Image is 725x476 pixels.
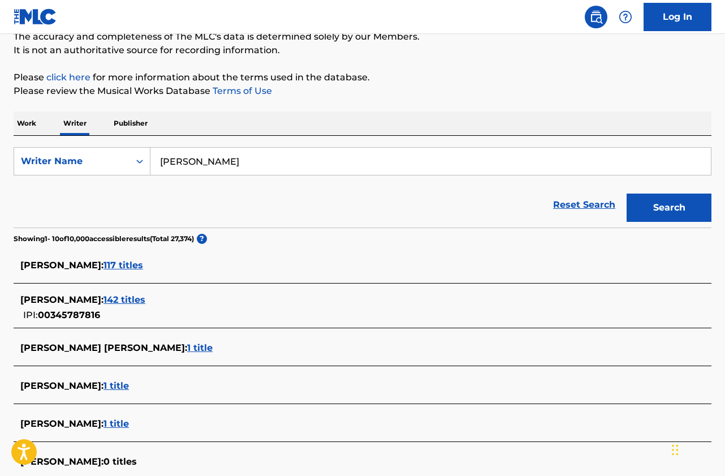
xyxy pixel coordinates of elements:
p: Showing 1 - 10 of 10,000 accessible results (Total 27,374 ) [14,234,194,244]
span: [PERSON_NAME] : [20,456,103,467]
img: help [619,10,632,24]
p: Please review the Musical Works Database [14,84,711,98]
img: MLC Logo [14,8,57,25]
span: 0 titles [103,456,137,467]
a: Reset Search [547,192,621,217]
span: ? [197,234,207,244]
span: 1 title [187,342,213,353]
p: Publisher [110,112,151,135]
span: [PERSON_NAME] : [20,260,103,271]
span: 1 title [103,418,129,429]
p: Please for more information about the terms used in the database. [14,71,711,84]
span: 142 titles [103,294,145,305]
p: Work [14,112,40,135]
span: [PERSON_NAME] [PERSON_NAME] : [20,342,187,353]
span: [PERSON_NAME] : [20,294,103,305]
span: 00345787816 [38,310,100,320]
img: search [589,10,603,24]
a: Terms of Use [210,85,272,96]
span: 1 title [103,380,129,391]
a: Log In [644,3,711,31]
form: Search Form [14,147,711,228]
span: [PERSON_NAME] : [20,380,103,391]
iframe: Chat Widget [668,422,725,476]
a: Public Search [585,6,607,28]
p: Writer [60,112,90,135]
div: Help [614,6,637,28]
p: It is not an authoritative source for recording information. [14,44,711,57]
span: IPI: [23,310,38,320]
div: Writer Name [21,155,123,168]
button: Search [627,194,711,222]
a: click here [46,72,90,83]
span: 117 titles [103,260,143,271]
span: [PERSON_NAME] : [20,418,103,429]
p: The accuracy and completeness of The MLC's data is determined solely by our Members. [14,30,711,44]
div: Drag [672,433,679,467]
